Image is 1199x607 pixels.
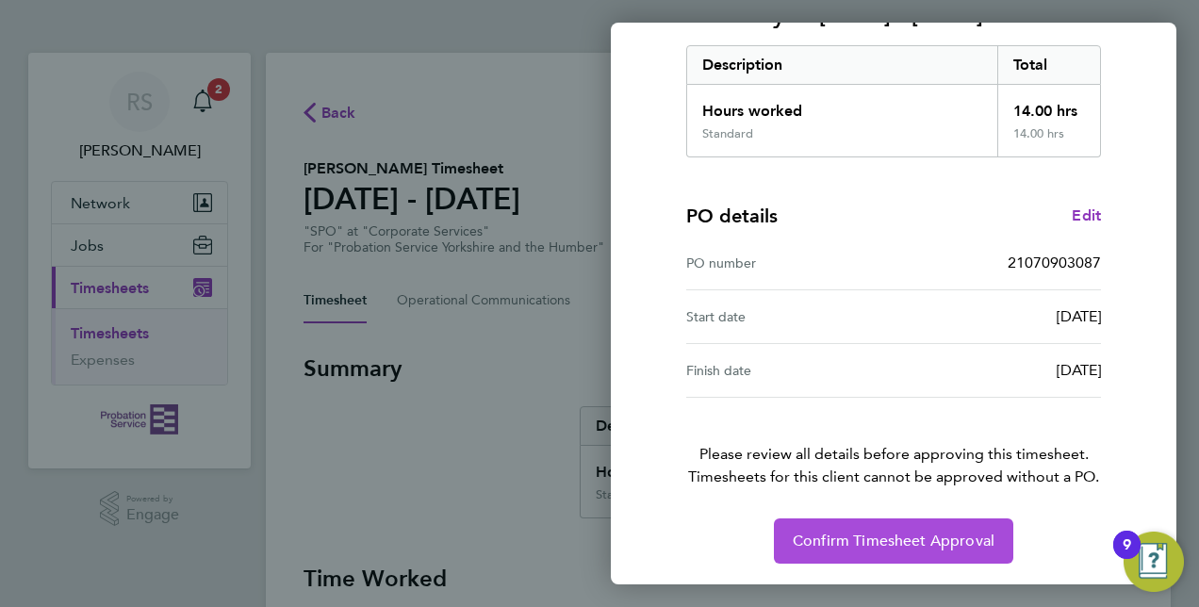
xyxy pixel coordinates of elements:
[687,85,997,126] div: Hours worked
[686,305,894,328] div: Start date
[997,46,1101,84] div: Total
[686,252,894,274] div: PO number
[1072,206,1101,224] span: Edit
[664,398,1124,488] p: Please review all details before approving this timesheet.
[686,359,894,382] div: Finish date
[1124,532,1184,592] button: Open Resource Center, 9 new notifications
[1072,205,1101,227] a: Edit
[686,203,778,229] h4: PO details
[1123,545,1131,569] div: 9
[702,126,753,141] div: Standard
[793,532,994,550] span: Confirm Timesheet Approval
[686,45,1101,157] div: Summary of 25 - 31 Aug 2025
[894,305,1101,328] div: [DATE]
[687,46,997,84] div: Description
[774,518,1013,564] button: Confirm Timesheet Approval
[894,359,1101,382] div: [DATE]
[997,85,1101,126] div: 14.00 hrs
[1008,254,1101,271] span: 21070903087
[664,466,1124,488] span: Timesheets for this client cannot be approved without a PO.
[997,126,1101,156] div: 14.00 hrs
